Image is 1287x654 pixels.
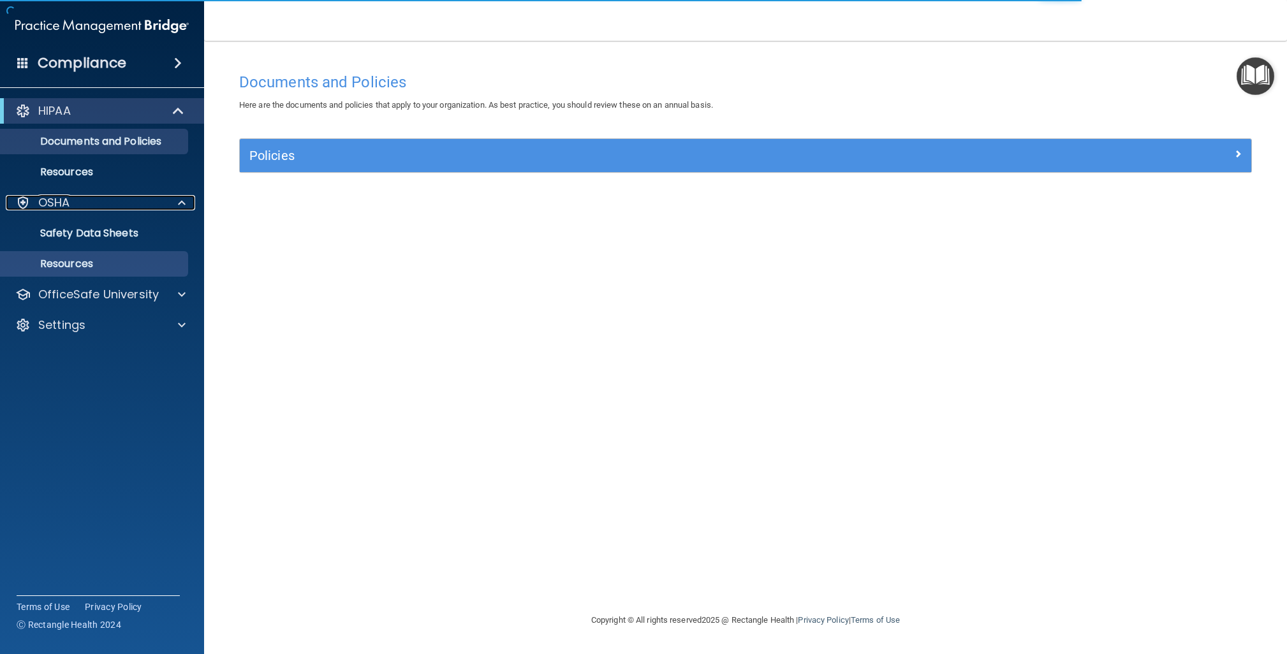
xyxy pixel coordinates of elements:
a: Privacy Policy [798,615,848,625]
p: HIPAA [38,103,71,119]
p: Documents and Policies [8,135,182,148]
button: Open Resource Center [1237,57,1274,95]
iframe: Drift Widget Chat Controller [1066,563,1272,614]
p: Resources [8,166,182,178]
a: Privacy Policy [85,600,142,613]
span: Ⓒ Rectangle Health 2024 [17,618,121,631]
a: Terms of Use [17,600,70,613]
h4: Compliance [38,54,126,72]
a: Settings [15,317,186,333]
p: Safety Data Sheets [8,227,182,240]
a: Policies [249,145,1242,166]
h4: Documents and Policies [239,74,1252,91]
a: Terms of Use [851,615,900,625]
a: HIPAA [15,103,185,119]
div: Copyright © All rights reserved 2025 @ Rectangle Health | | [513,600,978,641]
span: Here are the documents and policies that apply to your organization. As best practice, you should... [239,100,713,110]
h5: Policies [249,149,989,163]
a: OfficeSafe University [15,287,186,302]
a: OSHA [15,195,186,210]
p: OfficeSafe University [38,287,159,302]
p: Resources [8,258,182,270]
p: Settings [38,317,85,333]
p: OSHA [38,195,70,210]
img: PMB logo [15,13,189,39]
